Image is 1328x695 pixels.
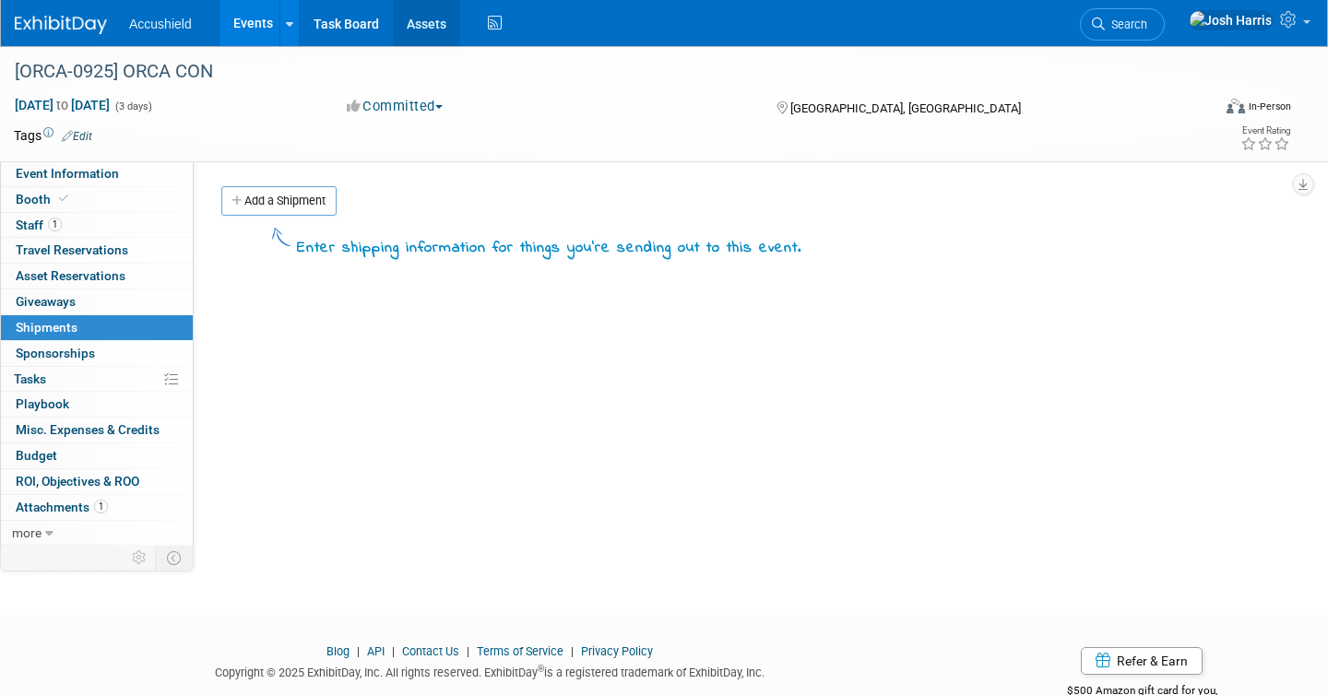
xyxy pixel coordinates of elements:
[402,644,459,658] a: Contact Us
[326,644,350,658] a: Blog
[387,644,399,658] span: |
[1227,99,1245,113] img: Format-Inperson.png
[16,320,77,335] span: Shipments
[16,192,72,206] span: Booth
[1,367,193,392] a: Tasks
[94,500,108,513] span: 1
[113,100,152,112] span: (3 days)
[129,17,192,31] span: Accushield
[15,16,107,34] img: ExhibitDay
[352,644,364,658] span: |
[156,546,194,570] td: Toggle Event Tabs
[1,418,193,442] a: Misc. Expenses & Credits
[1080,8,1165,41] a: Search
[14,660,965,681] div: Copyright © 2025 ExhibitDay, Inc. All rights reserved. ExhibitDay is a registered trademark of Ex...
[12,525,41,540] span: more
[1,238,193,263] a: Travel Reservations
[1,315,193,340] a: Shipments
[16,500,108,514] span: Attachments
[340,97,450,116] button: Committed
[16,422,160,437] span: Misc. Expenses & Credits
[1,341,193,366] a: Sponsorships
[1,443,193,468] a: Budget
[14,97,111,113] span: [DATE] [DATE]
[1,264,193,289] a: Asset Reservations
[221,186,337,216] a: Add a Shipment
[1105,18,1147,31] span: Search
[581,644,653,658] a: Privacy Policy
[1,521,193,546] a: more
[1,495,193,520] a: Attachments1
[1081,647,1203,675] a: Refer & Earn
[1,161,193,186] a: Event Information
[16,268,125,283] span: Asset Reservations
[16,294,76,309] span: Giveaways
[16,396,69,411] span: Playbook
[14,126,92,145] td: Tags
[538,664,544,674] sup: ®
[8,55,1182,88] div: [ORCA-0925] ORCA CON
[62,130,92,143] a: Edit
[1,469,193,494] a: ROI, Objectives & ROO
[1,213,193,238] a: Staff1
[53,98,71,112] span: to
[1240,126,1290,135] div: Event Rating
[16,474,139,489] span: ROI, Objectives & ROO
[16,448,57,463] span: Budget
[566,644,578,658] span: |
[1,187,193,212] a: Booth
[1248,100,1291,113] div: In-Person
[790,101,1021,115] span: [GEOGRAPHIC_DATA], [GEOGRAPHIC_DATA]
[477,644,563,658] a: Terms of Service
[16,166,119,181] span: Event Information
[48,218,62,231] span: 1
[1,289,193,314] a: Giveaways
[297,238,801,260] div: Enter shipping information for things you're sending out to this event.
[16,242,128,257] span: Travel Reservations
[124,546,156,570] td: Personalize Event Tab Strip
[16,346,95,360] span: Sponsorships
[1,392,193,417] a: Playbook
[462,644,474,658] span: |
[367,644,385,658] a: API
[14,371,46,386] span: Tasks
[59,194,68,204] i: Booth reservation complete
[1189,10,1273,30] img: Josh Harris
[1101,96,1291,124] div: Event Format
[16,218,62,232] span: Staff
